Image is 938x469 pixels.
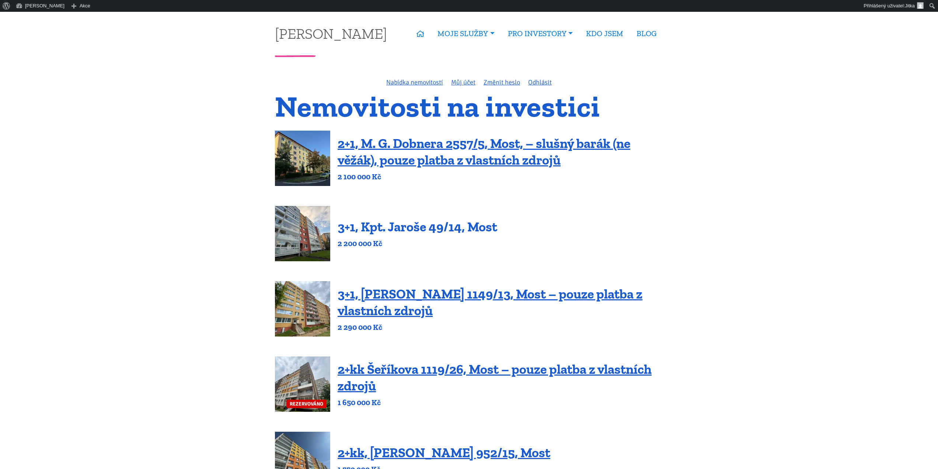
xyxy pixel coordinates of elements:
[338,219,497,235] a: 3+1, Kpt. Jaroše 49/14, Most
[275,356,330,412] a: REZERVOVÁNO
[338,135,630,168] a: 2+1, M. G. Dobnera 2557/5, Most, – slušný barák (ne věžák), pouze platba z vlastních zdrojů
[275,94,663,119] h1: Nemovitosti na investici
[484,78,520,86] a: Změnit heslo
[338,322,663,332] p: 2 290 000 Kč
[431,25,501,42] a: MOJE SLUŽBY
[338,445,550,461] a: 2+kk, [PERSON_NAME] 952/15, Most
[338,397,663,408] p: 1 650 000 Kč
[338,361,652,394] a: 2+kk Šeříkova 1119/26, Most – pouze platba z vlastních zdrojů
[275,26,387,41] a: [PERSON_NAME]
[579,25,630,42] a: KDO JSEM
[386,78,443,86] a: Nabídka nemovitostí
[338,238,497,249] p: 2 200 000 Kč
[338,172,663,182] p: 2 100 000 Kč
[528,78,552,86] a: Odhlásit
[338,286,642,318] a: 3+1, [PERSON_NAME] 1149/13, Most – pouze platba z vlastních zdrojů
[905,3,915,8] span: Jitka
[501,25,579,42] a: PRO INVESTORY
[630,25,663,42] a: BLOG
[451,78,475,86] a: Můj účet
[286,400,327,408] span: REZERVOVÁNO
